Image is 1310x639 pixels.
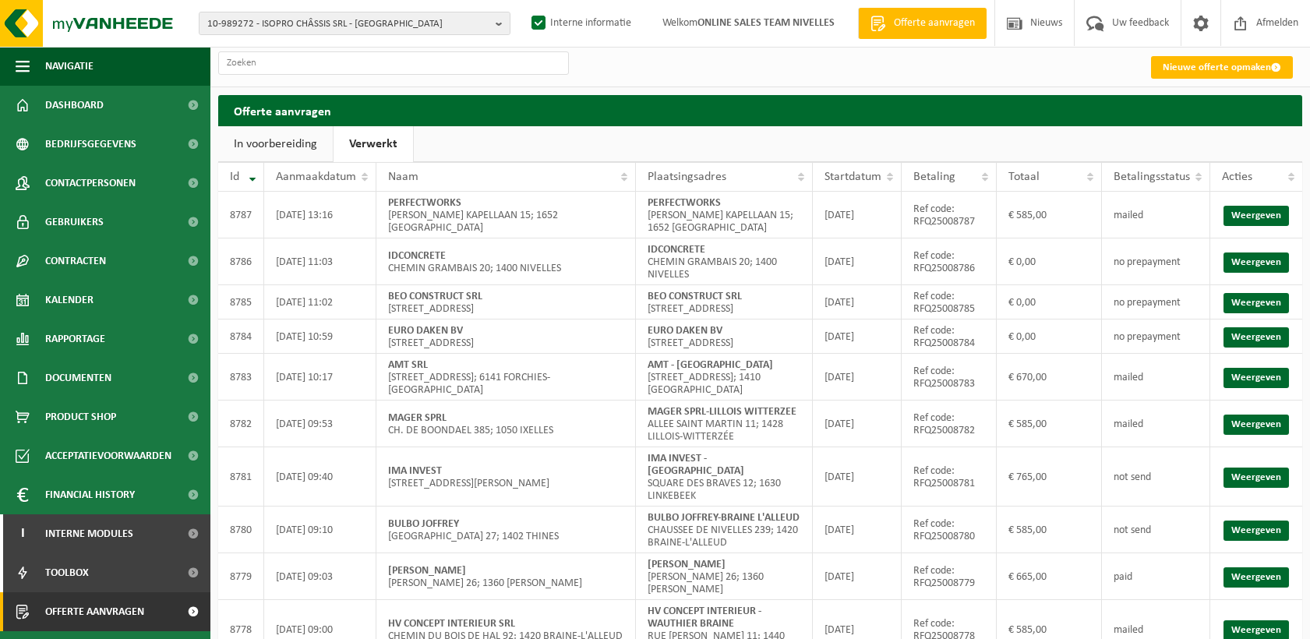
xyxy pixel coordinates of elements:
span: Gebruikers [45,203,104,242]
td: € 585,00 [997,401,1102,447]
td: € 765,00 [997,447,1102,507]
td: Ref code: RFQ25008785 [902,285,997,319]
td: 8781 [218,447,264,507]
td: [DATE] 11:02 [264,285,376,319]
strong: ONLINE SALES TEAM NIVELLES [697,17,835,29]
a: Verwerkt [334,126,413,162]
span: Plaatsingsadres [648,171,726,183]
td: € 0,00 [997,285,1102,319]
span: Totaal [1008,171,1040,183]
span: paid [1114,571,1132,583]
strong: IDCONCRETE [648,244,705,256]
span: Product Shop [45,397,116,436]
a: Weergeven [1223,252,1289,273]
strong: BULBO JOFFREY [388,518,459,530]
strong: BEO CONSTRUCT SRL [648,291,742,302]
td: Ref code: RFQ25008787 [902,192,997,238]
td: Ref code: RFQ25008779 [902,553,997,600]
strong: AMT - [GEOGRAPHIC_DATA] [648,359,773,371]
td: [DATE] [813,447,902,507]
td: 8780 [218,507,264,553]
td: [DATE] [813,192,902,238]
span: Naam [388,171,418,183]
td: Ref code: RFQ25008786 [902,238,997,285]
td: [DATE] [813,238,902,285]
span: mailed [1114,624,1143,636]
span: Offerte aanvragen [890,16,979,31]
strong: MAGER SPRL-LILLOIS WITTERZEE [648,406,796,418]
span: Documenten [45,358,111,397]
td: [STREET_ADDRESS]; 6141 FORCHIES-[GEOGRAPHIC_DATA] [376,354,636,401]
span: Interne modules [45,514,133,553]
td: [DATE] 09:40 [264,447,376,507]
strong: IMA INVEST - [GEOGRAPHIC_DATA] [648,453,744,477]
span: Offerte aanvragen [45,592,144,631]
td: Ref code: RFQ25008784 [902,319,997,354]
a: Weergeven [1223,415,1289,435]
span: no prepayment [1114,297,1181,309]
strong: HV CONCEPT INTERIEUR - WAUTHIER BRAINE [648,605,761,630]
span: Acceptatievoorwaarden [45,436,171,475]
a: Weergeven [1223,521,1289,541]
td: [STREET_ADDRESS] [636,285,812,319]
td: Ref code: RFQ25008780 [902,507,997,553]
td: [DATE] [813,553,902,600]
td: [DATE] 13:16 [264,192,376,238]
span: Kalender [45,281,94,319]
strong: BULBO JOFFREY-BRAINE L'ALLEUD [648,512,800,524]
td: 8785 [218,285,264,319]
td: 8779 [218,553,264,600]
td: € 585,00 [997,507,1102,553]
td: [STREET_ADDRESS] [636,319,812,354]
a: In voorbereiding [218,126,333,162]
span: Rapportage [45,319,105,358]
span: Acties [1222,171,1252,183]
a: Weergeven [1223,567,1289,588]
span: 10-989272 - ISOPRO CHÂSSIS SRL - [GEOGRAPHIC_DATA] [207,12,489,36]
td: [STREET_ADDRESS][PERSON_NAME] [376,447,636,507]
td: [PERSON_NAME] KAPELLAAN 15; 1652 [GEOGRAPHIC_DATA] [376,192,636,238]
td: [DATE] [813,354,902,401]
td: [DATE] 09:53 [264,401,376,447]
td: [DATE] 10:59 [264,319,376,354]
td: CHEMIN GRAMBAIS 20; 1400 NIVELLES [636,238,812,285]
span: mailed [1114,418,1143,430]
td: 8783 [218,354,264,401]
td: [STREET_ADDRESS]; 1410 [GEOGRAPHIC_DATA] [636,354,812,401]
td: CH. DE BOONDAEL 385; 1050 IXELLES [376,401,636,447]
input: Zoeken [218,51,569,75]
td: € 585,00 [997,192,1102,238]
span: Contracten [45,242,106,281]
td: 8787 [218,192,264,238]
span: not send [1114,471,1151,483]
td: 8784 [218,319,264,354]
td: [STREET_ADDRESS] [376,285,636,319]
td: [PERSON_NAME] 26; 1360 [PERSON_NAME] [376,553,636,600]
a: Weergeven [1223,368,1289,388]
td: [PERSON_NAME] KAPELLAAN 15; 1652 [GEOGRAPHIC_DATA] [636,192,812,238]
a: Weergeven [1223,206,1289,226]
span: Financial History [45,475,135,514]
strong: AMT SRL [388,359,428,371]
strong: HV CONCEPT INTERIEUR SRL [388,618,515,630]
td: € 670,00 [997,354,1102,401]
td: € 0,00 [997,319,1102,354]
span: I [16,514,30,553]
span: Aanmaakdatum [276,171,356,183]
strong: IDCONCRETE [388,250,446,262]
td: [DATE] [813,401,902,447]
label: Interne informatie [528,12,631,35]
strong: PERFECTWORKS [388,197,461,209]
button: 10-989272 - ISOPRO CHÂSSIS SRL - [GEOGRAPHIC_DATA] [199,12,510,35]
strong: EURO DAKEN BV [648,325,722,337]
a: Nieuwe offerte opmaken [1151,56,1293,79]
td: [GEOGRAPHIC_DATA] 27; 1402 THINES [376,507,636,553]
span: Id [230,171,239,183]
strong: EURO DAKEN BV [388,325,463,337]
span: Betaling [913,171,955,183]
span: no prepayment [1114,256,1181,268]
h2: Offerte aanvragen [218,95,1302,125]
span: Betalingsstatus [1114,171,1190,183]
strong: BEO CONSTRUCT SRL [388,291,482,302]
td: SQUARE DES BRAVES 12; 1630 LINKEBEEK [636,447,812,507]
